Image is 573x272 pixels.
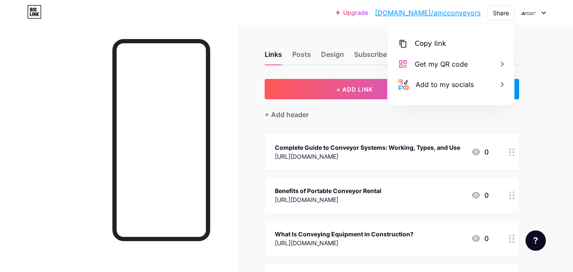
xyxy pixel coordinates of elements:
[275,230,414,238] div: What Is Conveying Equipment in Construction?
[265,49,282,64] div: Links
[493,8,509,17] div: Share
[292,49,311,64] div: Posts
[416,79,474,90] div: Add to my socials
[275,186,381,195] div: Benefits of Portable Conveyor Rental
[265,79,445,99] button: + ADD LINK
[275,143,460,152] div: Complete Guide to Conveyor Systems: Working, Types, and Use
[336,86,373,93] span: + ADD LINK
[415,59,468,69] div: Get my QR code
[275,195,381,204] div: [URL][DOMAIN_NAME]
[471,233,489,244] div: 0
[275,152,460,161] div: [URL][DOMAIN_NAME]
[521,5,537,21] img: amcconveyors
[415,39,446,49] div: Copy link
[336,9,368,16] a: Upgrade
[321,49,344,64] div: Design
[275,238,414,247] div: [URL][DOMAIN_NAME]
[354,49,405,64] div: Subscribers
[265,109,309,120] div: + Add header
[471,147,489,157] div: 0
[471,190,489,200] div: 0
[375,8,481,18] a: [DOMAIN_NAME]/amcconveyors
